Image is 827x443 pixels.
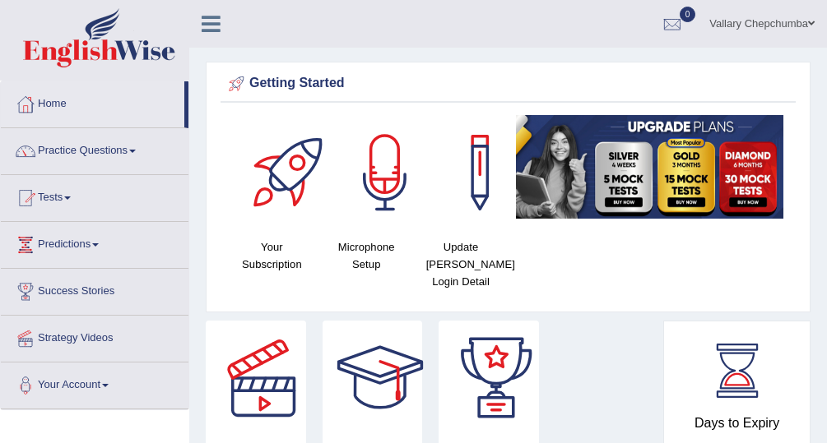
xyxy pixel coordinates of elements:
[328,238,406,273] h4: Microphone Setup
[422,238,500,290] h4: Update [PERSON_NAME] Login Detail
[1,316,188,357] a: Strategy Videos
[516,115,783,219] img: small5.jpg
[1,222,188,263] a: Predictions
[1,81,184,122] a: Home
[1,128,188,169] a: Practice Questions
[1,362,188,404] a: Your Account
[225,72,792,96] div: Getting Started
[233,238,311,273] h4: Your Subscription
[1,175,188,216] a: Tests
[1,269,188,310] a: Success Stories
[682,416,792,431] h4: Days to Expiry
[680,7,696,22] span: 0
